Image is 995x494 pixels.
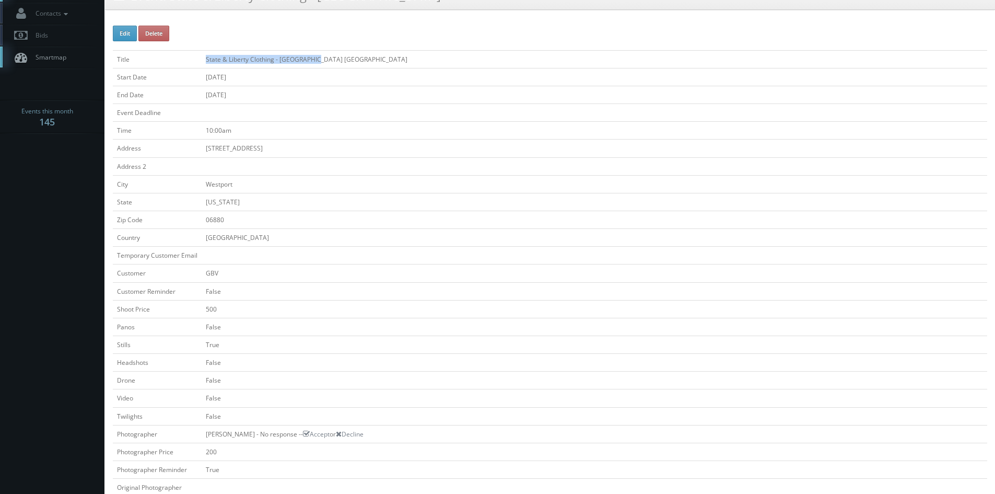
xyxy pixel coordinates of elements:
[113,157,202,175] td: Address 2
[113,175,202,193] td: City
[202,407,987,425] td: False
[21,106,73,117] span: Events this month
[113,193,202,211] td: State
[30,31,48,40] span: Bids
[202,318,987,336] td: False
[202,211,987,228] td: 06880
[113,282,202,300] td: Customer Reminder
[303,430,330,439] a: Accept
[202,443,987,461] td: 200
[113,354,202,372] td: Headshots
[113,104,202,122] td: Event Deadline
[113,122,202,140] td: Time
[202,193,987,211] td: [US_STATE]
[202,389,987,407] td: False
[336,430,364,439] a: Decline
[113,425,202,443] td: Photographer
[202,229,987,247] td: [GEOGRAPHIC_DATA]
[113,300,202,318] td: Shoot Price
[113,68,202,86] td: Start Date
[113,26,137,41] button: Edit
[202,175,987,193] td: Westport
[113,229,202,247] td: Country
[30,9,71,18] span: Contacts
[113,461,202,478] td: Photographer Reminder
[202,461,987,478] td: True
[202,336,987,353] td: True
[202,265,987,282] td: GBV
[113,336,202,353] td: Stills
[202,68,987,86] td: [DATE]
[113,50,202,68] td: Title
[113,407,202,425] td: Twilights
[113,443,202,461] td: Photographer Price
[113,211,202,228] td: Zip Code
[202,86,987,104] td: [DATE]
[113,247,202,265] td: Temporary Customer Email
[113,318,202,336] td: Panos
[113,372,202,389] td: Drone
[202,282,987,300] td: False
[202,300,987,318] td: 500
[202,122,987,140] td: 10:00am
[202,354,987,372] td: False
[202,372,987,389] td: False
[113,389,202,407] td: Video
[113,265,202,282] td: Customer
[202,50,987,68] td: State & Liberty Clothing - [GEOGRAPHIC_DATA] [GEOGRAPHIC_DATA]
[202,140,987,157] td: [STREET_ADDRESS]
[138,26,169,41] button: Delete
[113,140,202,157] td: Address
[30,53,66,62] span: Smartmap
[202,425,987,443] td: [PERSON_NAME] - No response -- or
[39,116,55,128] strong: 145
[113,86,202,104] td: End Date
